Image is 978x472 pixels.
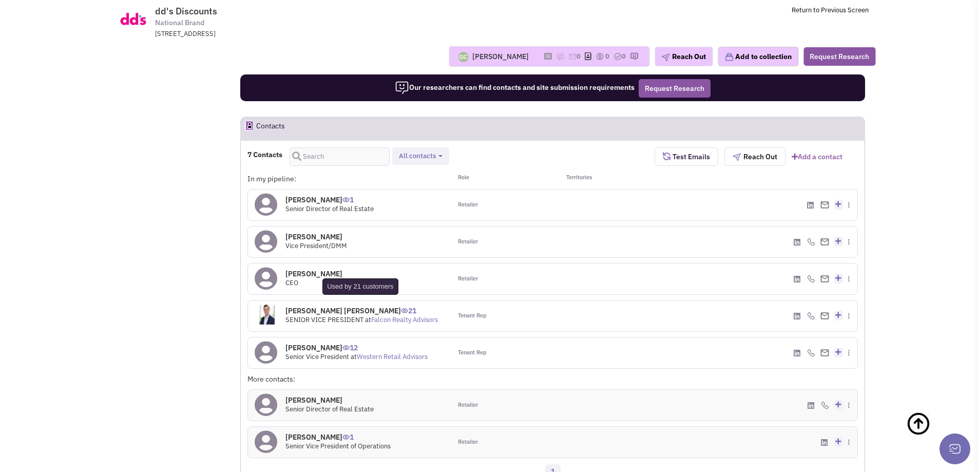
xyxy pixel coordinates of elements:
span: SENIOR VICE PRESIDENT [285,315,363,324]
img: icon-UserInteraction.png [401,308,408,313]
h4: [PERSON_NAME] [285,269,342,278]
img: icon-phone.png [807,312,815,320]
button: Reach Out [724,147,785,166]
span: Retailer [458,438,478,446]
img: icon-phone.png [807,238,815,246]
h4: [PERSON_NAME] [285,343,428,352]
img: icon-collection-lavender.png [724,52,734,62]
button: Add to collection [718,47,798,66]
span: National Brand [155,17,204,28]
div: [STREET_ADDRESS] [155,29,423,39]
span: Senior Vice President of Operations [285,442,391,450]
span: Retailer [458,275,478,283]
button: Request Research [639,79,711,98]
div: Used by 21 customers [322,278,398,295]
span: Retailer [458,238,478,246]
span: Retailer [458,201,478,209]
h2: Contacts [256,117,285,140]
button: Reach Out [655,47,713,66]
button: Test Emails [655,147,718,166]
img: icon-UserInteraction.png [342,435,350,440]
img: Email%20Icon.png [820,349,829,356]
span: Vice President/DMM [285,241,347,250]
span: 1 [342,425,354,442]
span: 1 [342,187,354,204]
button: All contacts [396,151,446,162]
img: Email%20Icon.png [820,312,829,319]
span: 21 [401,298,416,315]
h4: [PERSON_NAME] [285,395,374,405]
img: plane.png [733,153,741,161]
span: Test Emails [670,152,710,161]
span: dd's Discounts [155,5,217,17]
img: Email%20Icon.png [820,275,829,282]
span: CEO [285,278,298,287]
a: Add a contact [792,152,842,162]
div: Territories [553,174,655,184]
img: Email%20Icon.png [820,238,829,245]
span: 0 [605,52,609,61]
h4: [PERSON_NAME] [PERSON_NAME] [285,306,438,315]
img: icon-UserInteraction.png [342,345,350,350]
img: icon-phone.png [821,401,829,409]
img: icon-note.png [556,52,564,61]
span: at [365,315,438,324]
span: Senior Director of Real Estate [285,405,374,413]
a: Back To Top [906,401,957,468]
input: Search [290,147,390,166]
span: Tenant Rep [458,349,487,357]
img: icon-phone.png [807,349,815,357]
span: Senior Director of Real Estate [285,204,374,213]
img: icon-phone.png [807,275,815,283]
img: icon-researcher-20.png [395,81,409,95]
span: Our researchers can find contacts and site submission requirements [395,83,635,92]
img: plane.png [661,53,669,62]
span: Retailer [458,401,478,409]
img: Email%20Icon.png [820,201,829,208]
img: research-icon.png [630,52,638,61]
h4: [PERSON_NAME] [285,195,374,204]
img: TaskCount.png [613,52,622,61]
span: 0 [622,52,626,61]
img: 8mMxza9UE0SVjCBdzNmgxA.png [255,303,280,329]
div: In my pipeline: [247,174,451,184]
span: 12 [342,335,358,352]
div: Role [451,174,553,184]
img: icon-dealamount.png [596,52,604,61]
a: Falcon Realty Advisors [371,315,438,324]
span: at [351,352,428,361]
button: Request Research [803,47,875,66]
a: Western Retail Advisors [357,352,428,361]
h4: 7 Contacts [247,150,282,159]
span: Senior Vice President [285,352,349,361]
div: More contacts: [247,374,451,384]
img: icon-email-active-16.png [568,52,577,61]
a: Return to Previous Screen [792,6,869,14]
h4: [PERSON_NAME] [285,432,391,442]
div: [PERSON_NAME] [472,51,529,62]
span: 0 [577,52,581,61]
h4: [PERSON_NAME] [285,232,347,241]
img: icon-UserInteraction.png [342,197,350,202]
span: All contacts [399,152,436,160]
span: Tenant Rep [458,312,487,320]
